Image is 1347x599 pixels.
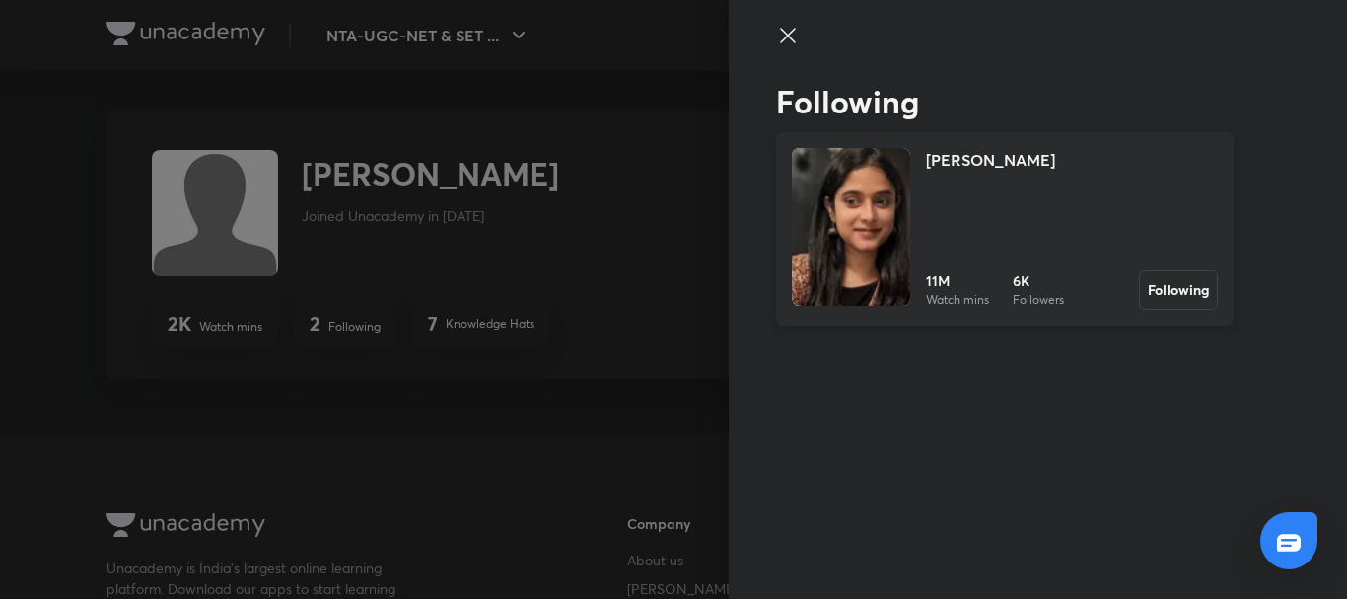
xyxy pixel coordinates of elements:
[776,83,1234,120] h2: Following
[1013,291,1064,309] p: Followers
[1013,270,1064,291] h6: 6K
[776,132,1234,326] a: Unacademy[PERSON_NAME]11MWatch mins6KFollowersFollowing
[792,148,910,306] img: Unacademy
[926,270,989,291] h6: 11M
[926,148,1055,172] h4: [PERSON_NAME]
[1139,270,1218,310] button: Following
[926,291,989,309] p: Watch mins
